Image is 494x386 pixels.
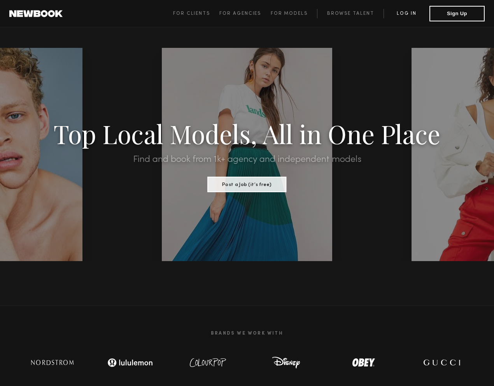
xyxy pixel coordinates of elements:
a: Log in [384,9,429,18]
img: logo-lulu.svg [103,355,158,370]
button: Sign Up [429,6,485,21]
button: Post a Job (it’s free) [208,177,287,192]
span: For Models [271,11,308,16]
a: For Agencies [219,9,270,18]
a: Post a Job (it’s free) [208,179,287,188]
h1: Top Local Models, All in One Place [37,121,457,146]
img: logo-colour-pop.svg [183,355,233,370]
img: logo-gucci.svg [416,355,467,370]
a: Browse Talent [317,9,384,18]
span: For Clients [173,11,210,16]
h2: Brands We Work With [14,321,480,346]
span: For Agencies [219,11,261,16]
img: logo-disney.svg [261,355,311,370]
a: For Models [271,9,317,18]
a: For Clients [173,9,219,18]
img: logo-obey.svg [338,355,389,370]
img: logo-nordstrom.svg [25,355,80,370]
h2: Find and book from 1k+ agency and independent models [37,155,457,164]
